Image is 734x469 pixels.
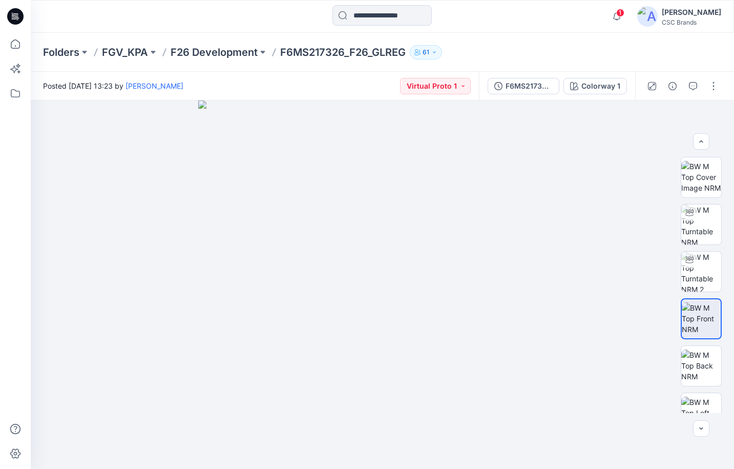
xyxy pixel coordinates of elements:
img: BW M Top Front NRM [682,302,721,335]
img: eyJhbGciOiJIUzI1NiIsImtpZCI6IjAiLCJzbHQiOiJzZXMiLCJ0eXAiOiJKV1QifQ.eyJkYXRhIjp7InR5cGUiOiJzdG9yYW... [198,100,567,469]
img: BW M Top Left NRM [681,397,721,429]
div: [PERSON_NAME] [662,6,721,18]
a: FGV_KPA [102,45,148,59]
a: [PERSON_NAME] [125,81,183,90]
img: BW M Top Cover Image NRM [681,161,721,193]
div: F6MS217326_F26_GLREG_VP1 [506,80,553,92]
a: Folders [43,45,79,59]
button: Colorway 1 [563,78,627,94]
div: CSC Brands [662,18,721,26]
p: 61 [423,47,429,58]
span: 1 [616,9,624,17]
img: BW M Top Turntable NRM 2 [681,252,721,292]
span: Posted [DATE] 13:23 by [43,80,183,91]
div: Colorway 1 [581,80,620,92]
img: BW M Top Turntable NRM [681,205,721,244]
button: 61 [410,45,442,59]
p: F6MS217326_F26_GLREG [280,45,406,59]
button: F6MS217326_F26_GLREG_VP1 [488,78,559,94]
button: Details [664,78,681,94]
img: avatar [637,6,658,27]
img: BW M Top Back NRM [681,350,721,382]
a: F26 Development [171,45,258,59]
